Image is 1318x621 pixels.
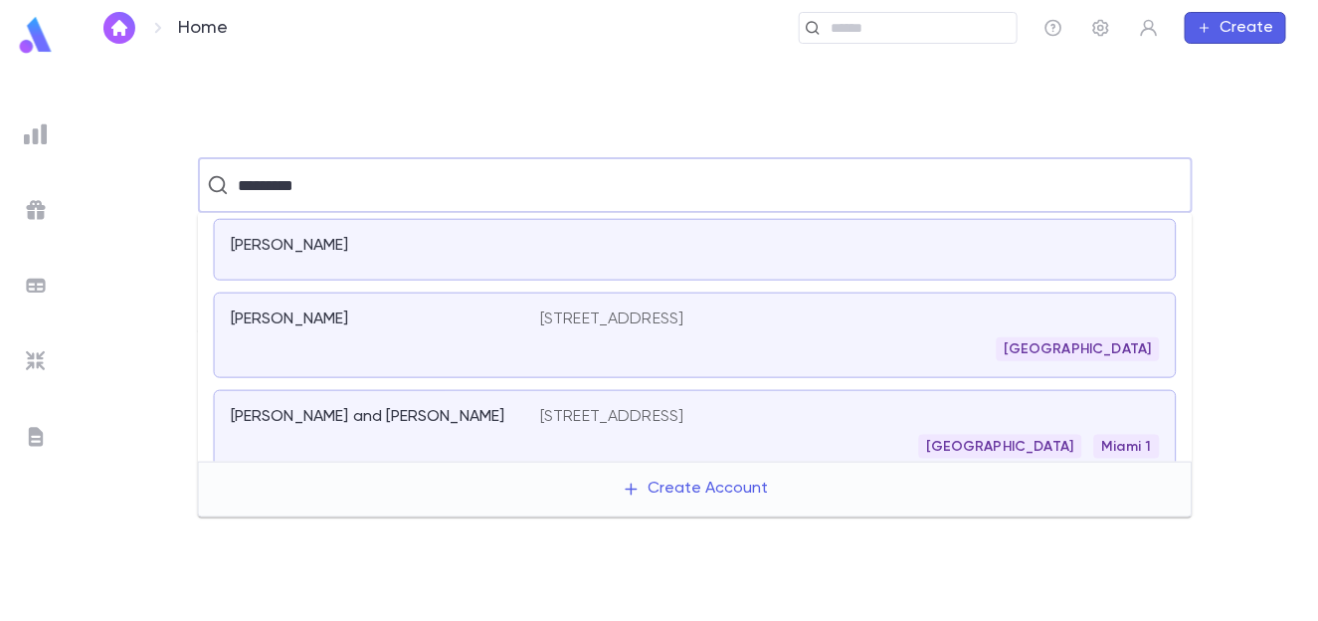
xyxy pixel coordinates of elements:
img: home_white.a664292cf8c1dea59945f0da9f25487c.svg [107,20,131,36]
button: Create [1185,12,1286,44]
p: [PERSON_NAME] and [PERSON_NAME] [231,407,505,427]
span: Miami 1 [1093,439,1159,455]
span: [GEOGRAPHIC_DATA] [919,439,1082,455]
p: [PERSON_NAME] [231,310,349,329]
span: [GEOGRAPHIC_DATA] [997,341,1160,357]
p: [STREET_ADDRESS] [540,310,684,329]
img: imports_grey.530a8a0e642e233f2baf0ef88e8c9fcb.svg [24,349,48,373]
img: logo [16,16,56,55]
img: batches_grey.339ca447c9d9533ef1741baa751efc33.svg [24,274,48,298]
p: Home [178,17,229,39]
img: campaigns_grey.99e729a5f7ee94e3726e6486bddda8f1.svg [24,198,48,222]
p: [PERSON_NAME] [231,236,349,256]
img: letters_grey.7941b92b52307dd3b8a917253454ce1c.svg [24,425,48,449]
p: [STREET_ADDRESS] [540,407,684,427]
img: reports_grey.c525e4749d1bce6a11f5fe2a8de1b229.svg [24,122,48,146]
button: Create Account [606,470,784,508]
